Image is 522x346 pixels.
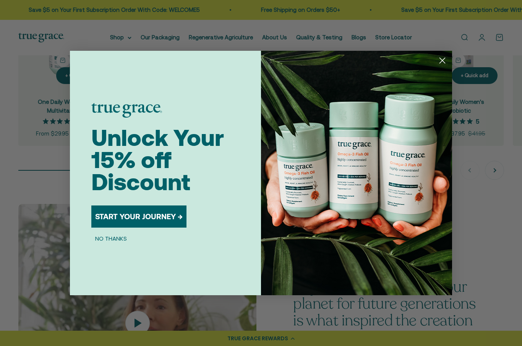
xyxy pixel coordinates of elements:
[91,103,162,118] img: logo placeholder
[91,205,186,228] button: START YOUR JOURNEY →
[261,51,452,295] img: 098727d5-50f8-4f9b-9554-844bb8da1403.jpeg
[91,234,131,243] button: NO THANKS
[436,54,449,67] button: Close dialog
[91,124,224,195] span: Unlock Your 15% off Discount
